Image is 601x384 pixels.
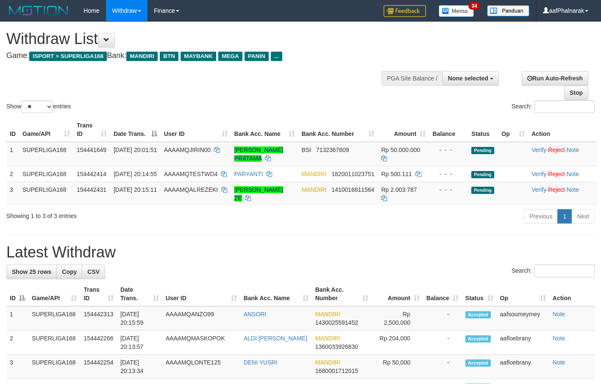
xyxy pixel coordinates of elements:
[439,5,474,17] img: Button%20Memo.svg
[6,30,392,47] h1: Withdraw List
[567,171,579,177] a: Note
[423,331,462,355] td: -
[528,118,597,142] th: Action
[6,282,28,306] th: ID: activate to sort column descending
[315,311,340,318] span: MANDIRI
[497,306,549,331] td: aafsoumeymey
[372,331,423,355] td: Rp 204,000
[312,282,372,306] th: Bank Acc. Number: activate to sort column ascending
[126,52,158,61] span: MANDIRI
[162,355,240,379] td: AAAAMQLONTE125
[80,355,117,379] td: 154442254
[378,118,429,142] th: Amount: activate to sort column ascending
[6,355,28,379] td: 3
[432,185,465,194] div: - - -
[117,306,162,331] td: [DATE] 20:15:59
[381,146,420,153] span: Rp 50.000.000
[160,52,178,61] span: BTN
[549,282,595,306] th: Action
[384,5,426,17] img: Feedback.jpg
[528,142,597,166] td: · ·
[240,282,312,306] th: Bank Acc. Name: activate to sort column ascending
[117,331,162,355] td: [DATE] 20:13:57
[432,170,465,178] div: - - -
[6,306,28,331] td: 1
[80,331,117,355] td: 154442266
[19,142,73,166] td: SUPERLIGA168
[234,171,263,177] a: PARYANTI
[524,209,558,224] a: Previous
[331,171,374,177] span: Copy 1820011023751 to clipboard
[162,282,240,306] th: User ID: activate to sort column ascending
[531,171,546,177] a: Verify
[534,265,595,277] input: Search:
[77,171,106,177] span: 154442414
[162,331,240,355] td: AAAAMQMASKOPOK
[301,171,326,177] span: MANDIRI
[465,335,491,343] span: Accepted
[432,146,465,154] div: - - -
[512,265,595,277] label: Search:
[234,146,283,162] a: [PERSON_NAME] PRATAMA
[487,5,529,17] img: panduan.png
[114,146,157,153] span: [DATE] 20:01:51
[534,100,595,113] input: Search:
[564,86,588,100] a: Stop
[56,265,82,279] a: Copy
[164,171,218,177] span: AAAAMQTESTWD4
[531,146,546,153] a: Verify
[6,182,19,206] td: 3
[497,331,549,355] td: aafloebrany
[12,268,51,275] span: Show 25 rows
[80,282,117,306] th: Trans ID: activate to sort column ascending
[21,100,53,113] select: Showentries
[28,306,80,331] td: SUPERLIGA168
[372,355,423,379] td: Rp 50,000
[19,182,73,206] td: SUPERLIGA168
[553,311,565,318] a: Note
[87,268,100,275] span: CSV
[6,208,244,220] div: Showing 1 to 3 of 3 entries
[567,186,579,193] a: Note
[181,52,216,61] span: MAYBANK
[315,335,340,342] span: MANDIRI
[315,343,358,350] span: Copy 1360033926830 to clipboard
[471,171,494,178] span: Pending
[462,282,497,306] th: Status: activate to sort column ascending
[468,2,480,10] span: 34
[423,355,462,379] td: -
[82,265,105,279] a: CSV
[245,52,269,61] span: PANIN
[471,147,494,154] span: Pending
[114,171,157,177] span: [DATE] 20:14:55
[448,75,488,82] span: None selected
[6,331,28,355] td: 2
[372,306,423,331] td: Rp 2,500,000
[528,182,597,206] td: · ·
[331,186,374,193] span: Copy 1410016811564 to clipboard
[6,100,71,113] label: Show entries
[531,186,546,193] a: Verify
[429,118,468,142] th: Balance
[553,359,565,366] a: Note
[512,100,595,113] label: Search:
[6,4,71,17] img: MOTION_logo.png
[315,367,358,374] span: Copy 1680001712015 to clipboard
[218,52,242,61] span: MEGA
[548,146,565,153] a: Reject
[6,265,57,279] a: Show 25 rows
[442,71,499,86] button: None selected
[6,244,595,261] h1: Latest Withdraw
[497,282,549,306] th: Op: activate to sort column ascending
[423,282,462,306] th: Balance: activate to sort column ascending
[6,166,19,182] td: 2
[498,118,528,142] th: Op: activate to sort column ascending
[19,118,73,142] th: Game/API: activate to sort column ascending
[497,355,549,379] td: aafloebrany
[29,52,107,61] span: ISPORT > SUPERLIGA168
[298,118,378,142] th: Bank Acc. Number: activate to sort column ascending
[381,71,442,86] div: PGA Site Balance /
[162,306,240,331] td: AAAAMQANZO99
[28,331,80,355] td: SUPERLIGA168
[557,209,572,224] a: 1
